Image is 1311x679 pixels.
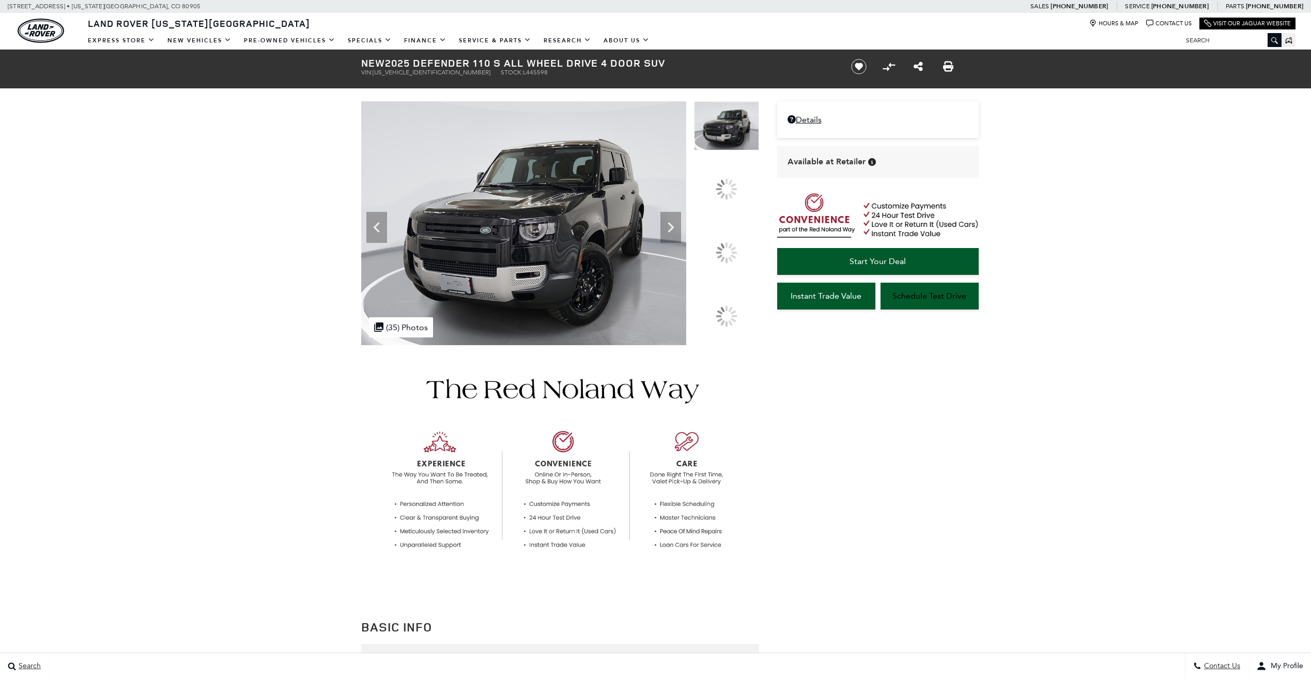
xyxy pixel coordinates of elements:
span: [US_VEHICLE_IDENTIFICATION_NUMBER] [373,69,490,76]
a: [PHONE_NUMBER] [1246,2,1303,10]
span: L445598 [523,69,548,76]
span: Instant Trade Value [791,291,861,301]
a: Specials [342,32,398,50]
a: Visit Our Jaguar Website [1204,20,1291,27]
a: Start Your Deal [777,248,979,275]
a: Service & Parts [453,32,537,50]
button: user-profile-menu [1248,653,1311,679]
span: Start Your Deal [850,256,906,266]
a: Contact Us [1146,20,1192,27]
img: New 2025 Santorini Black LAND ROVER S image 1 [694,101,759,150]
span: Available at Retailer [788,156,866,167]
a: [STREET_ADDRESS] • [US_STATE][GEOGRAPHIC_DATA], CO 80905 [8,3,200,10]
iframe: YouTube video player [777,315,979,477]
img: Land Rover [18,19,64,43]
a: Hours & Map [1089,20,1138,27]
span: Sales [1030,3,1049,10]
a: Details [788,115,968,125]
span: Search [16,662,41,671]
span: Contact Us [1201,662,1240,671]
a: Print this New 2025 Defender 110 S All Wheel Drive 4 Door SUV [943,60,953,73]
div: Vehicle is in stock and ready for immediate delivery. Due to demand, availability is subject to c... [868,158,876,166]
span: My Profile [1267,662,1303,671]
a: Pre-Owned Vehicles [238,32,342,50]
h2: Basic Info [361,618,759,636]
span: Service [1125,3,1149,10]
a: EXPRESS STORE [82,32,161,50]
a: Schedule Test Drive [881,283,979,310]
input: Search [1178,34,1282,47]
a: Instant Trade Value [777,283,875,310]
a: land-rover [18,19,64,43]
span: Schedule Test Drive [892,291,966,301]
h1: 2025 Defender 110 S All Wheel Drive 4 Door SUV [361,57,834,69]
button: Compare vehicle [881,59,897,74]
a: [PHONE_NUMBER] [1151,2,1209,10]
a: Share this New 2025 Defender 110 S All Wheel Drive 4 Door SUV [914,60,923,73]
button: Save vehicle [847,58,870,75]
a: New Vehicles [161,32,238,50]
a: [PHONE_NUMBER] [1051,2,1108,10]
a: Finance [398,32,453,50]
img: New 2025 Santorini Black LAND ROVER S image 1 [361,101,686,345]
span: Land Rover [US_STATE][GEOGRAPHIC_DATA] [88,17,310,29]
div: (35) Photos [369,317,433,337]
nav: Main Navigation [82,32,656,50]
span: VIN: [361,69,373,76]
strong: New [361,56,385,70]
a: Research [537,32,597,50]
a: Land Rover [US_STATE][GEOGRAPHIC_DATA] [82,17,316,29]
a: About Us [597,32,656,50]
span: Stock: [501,69,523,76]
span: Parts [1226,3,1244,10]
